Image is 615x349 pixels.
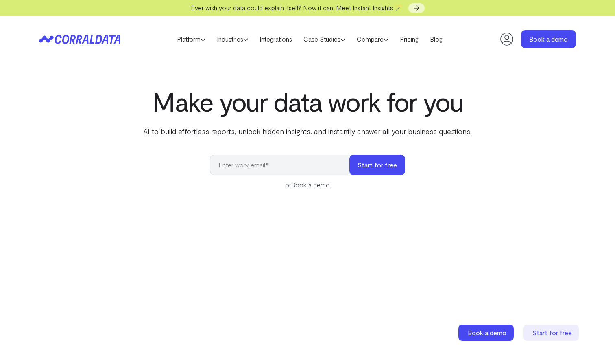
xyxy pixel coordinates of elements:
[394,33,424,45] a: Pricing
[210,155,358,175] input: Enter work email*
[171,33,211,45] a: Platform
[191,4,403,11] span: Ever wish your data could explain itself? Now it can. Meet Instant Insights 🪄
[142,126,473,136] p: AI to build effortless reports, unlock hidden insights, and instantly answer all your business qu...
[351,33,394,45] a: Compare
[254,33,298,45] a: Integrations
[211,33,254,45] a: Industries
[349,155,405,175] button: Start for free
[291,181,330,189] a: Book a demo
[298,33,351,45] a: Case Studies
[210,180,405,190] div: or
[523,325,580,341] a: Start for free
[458,325,515,341] a: Book a demo
[521,30,576,48] a: Book a demo
[424,33,448,45] a: Blog
[532,329,572,336] span: Start for free
[468,329,506,336] span: Book a demo
[142,87,473,116] h1: Make your data work for you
